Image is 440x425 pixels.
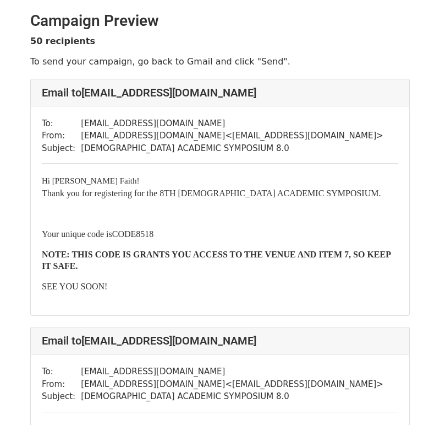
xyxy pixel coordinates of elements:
[42,189,381,198] font: Thank you for registering for the 8TH [DEMOGRAPHIC_DATA] ACADEMIC SYMPOSIUM.
[42,365,81,378] td: To:
[42,86,398,99] h4: Email to [EMAIL_ADDRESS][DOMAIN_NAME]
[42,378,81,391] td: From:
[81,365,383,378] td: [EMAIL_ADDRESS][DOMAIN_NAME]
[42,176,140,185] font: Hi [PERSON_NAME] Faith!
[30,36,95,46] strong: 50 recipients
[42,334,398,347] h4: Email to [EMAIL_ADDRESS][DOMAIN_NAME]
[81,142,383,155] td: [DEMOGRAPHIC_DATA] ACADEMIC SYMPOSIUM 8.0
[81,378,383,391] td: [EMAIL_ADDRESS][DOMAIN_NAME] < [EMAIL_ADDRESS][DOMAIN_NAME] >
[42,117,81,130] td: To:
[42,229,153,239] font: Your unique code is CODE8518
[42,282,107,291] font: SEE YOU SOON!
[30,12,410,30] h2: Campaign Preview
[42,130,81,142] td: From:
[81,117,383,130] td: [EMAIL_ADDRESS][DOMAIN_NAME]
[42,250,391,271] b: NOTE: THIS CODE IS GRANTS YOU ACCESS TO THE VENUE AND ITEM 7, SO KEEP IT SAFE.
[42,390,81,403] td: Subject:
[30,56,410,67] p: To send your campaign, go back to Gmail and click "Send".
[81,390,383,403] td: [DEMOGRAPHIC_DATA] ACADEMIC SYMPOSIUM 8.0
[81,130,383,142] td: [EMAIL_ADDRESS][DOMAIN_NAME] < [EMAIL_ADDRESS][DOMAIN_NAME] >
[42,142,81,155] td: Subject:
